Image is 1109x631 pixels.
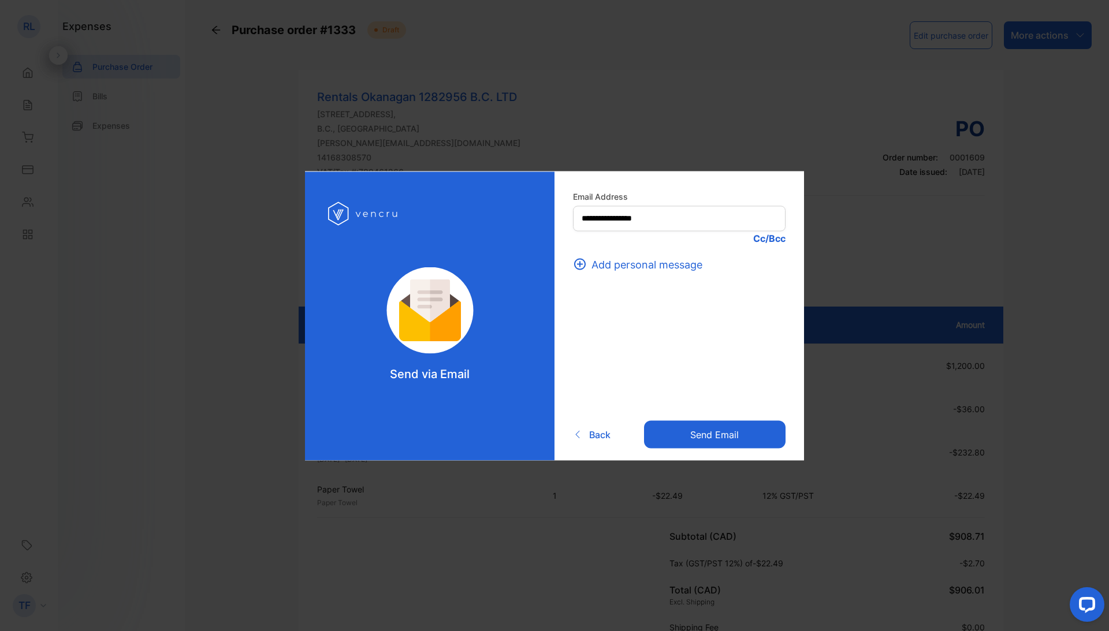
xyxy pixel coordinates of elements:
button: Add personal message [573,256,709,272]
img: log [328,195,400,232]
span: Add personal message [591,256,702,272]
button: Send email [644,421,786,449]
p: Send via Email [390,365,470,382]
p: Cc/Bcc [573,231,786,245]
iframe: LiveChat chat widget [1060,583,1109,631]
span: Back [589,428,611,442]
label: Email Address [573,190,786,202]
img: log [371,267,489,353]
